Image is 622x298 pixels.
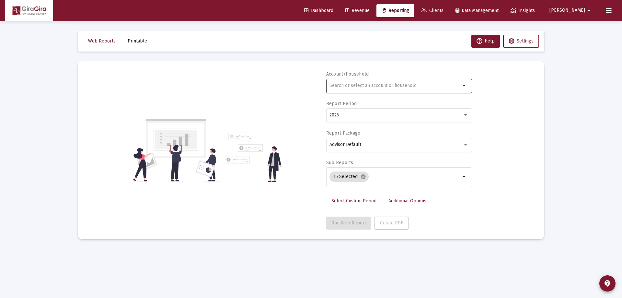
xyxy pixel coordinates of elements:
a: Data Management [450,4,504,17]
input: Search or select an account or household [329,83,461,88]
button: Printable [122,35,152,48]
img: reporting-alt [225,133,282,182]
span: [PERSON_NAME] [549,8,585,13]
mat-icon: arrow_drop_down [461,173,468,181]
img: Dashboard [10,4,48,17]
span: Data Management [455,8,499,13]
a: Reporting [376,4,414,17]
span: Run Web Report [331,220,366,226]
mat-icon: arrow_drop_down [585,4,593,17]
mat-chip-list: Selection [329,170,461,183]
a: Dashboard [299,4,339,17]
label: Report Period [326,101,357,106]
span: Select Custom Period [331,198,376,204]
label: Account/Household [326,71,369,77]
button: Create PDF [374,217,409,230]
span: Revenue [345,8,370,13]
a: Revenue [340,4,375,17]
button: Settings [503,35,539,48]
span: 2025 [329,112,339,118]
span: Web Reports [88,38,116,44]
a: Insights [505,4,540,17]
span: Settings [517,38,534,44]
mat-icon: cancel [360,174,366,180]
span: Advisor Default [329,142,361,147]
label: Sub Reports [326,160,353,165]
span: Dashboard [304,8,333,13]
a: Clients [416,4,449,17]
button: [PERSON_NAME] [542,4,601,17]
label: Report Package [326,130,361,136]
mat-icon: contact_support [604,280,611,287]
img: reporting [132,118,221,182]
span: Reporting [382,8,409,13]
span: Additional Options [388,198,426,204]
button: Web Reports [83,35,121,48]
span: Printable [128,38,147,44]
span: Clients [421,8,443,13]
mat-chip: 15 Selected [329,172,369,182]
button: Run Web Report [326,217,371,230]
span: Create PDF [380,220,403,226]
mat-icon: arrow_drop_down [461,82,468,89]
span: Help [477,38,495,44]
button: Help [471,35,500,48]
span: Insights [511,8,535,13]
